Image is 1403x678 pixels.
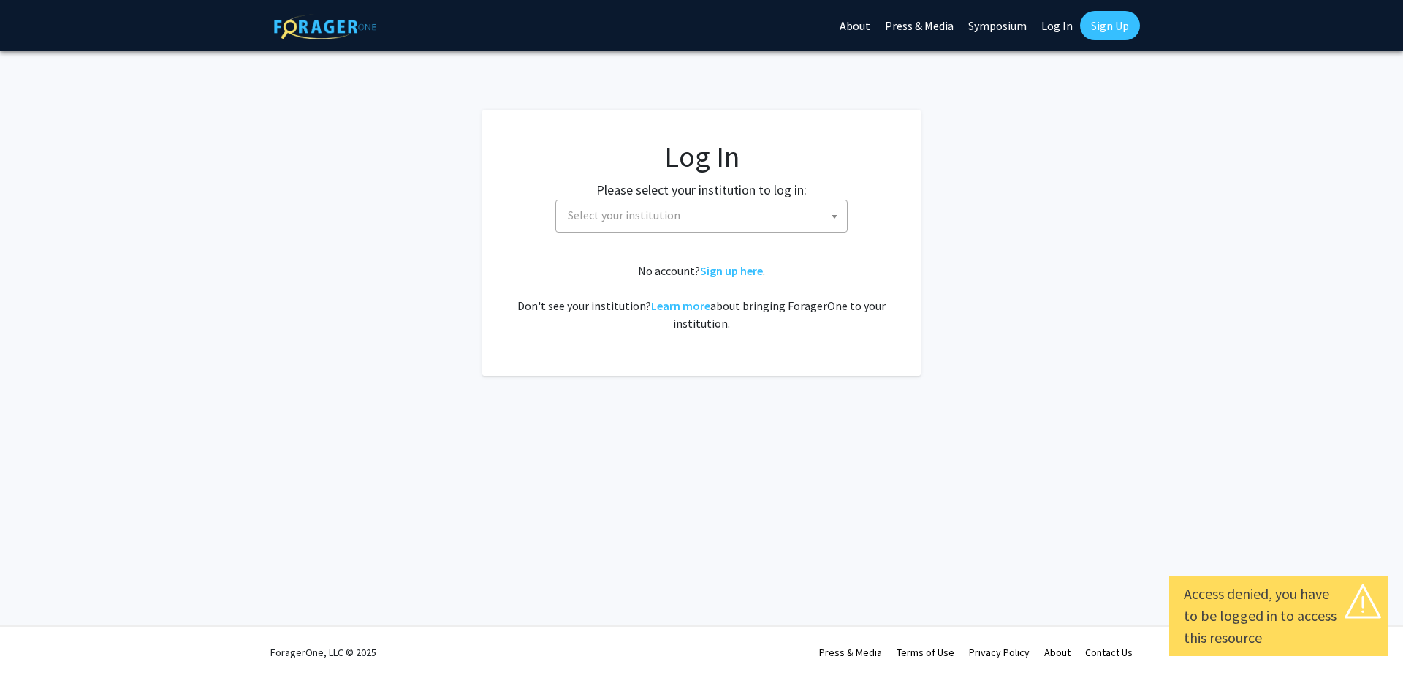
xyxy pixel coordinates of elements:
[1080,11,1140,40] a: Sign Up
[651,298,710,313] a: Learn more about bringing ForagerOne to your institution
[568,208,680,222] span: Select your institution
[512,139,891,174] h1: Log In
[969,646,1030,659] a: Privacy Policy
[1184,583,1374,649] div: Access denied, you have to be logged in to access this resource
[596,180,807,200] label: Please select your institution to log in:
[897,646,954,659] a: Terms of Use
[819,646,882,659] a: Press & Media
[1085,646,1133,659] a: Contact Us
[274,14,376,39] img: ForagerOne Logo
[700,263,763,278] a: Sign up here
[555,200,848,233] span: Select your institution
[270,627,376,678] div: ForagerOne, LLC © 2025
[562,200,847,230] span: Select your institution
[1044,646,1071,659] a: About
[512,262,891,332] div: No account? . Don't see your institution? about bringing ForagerOne to your institution.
